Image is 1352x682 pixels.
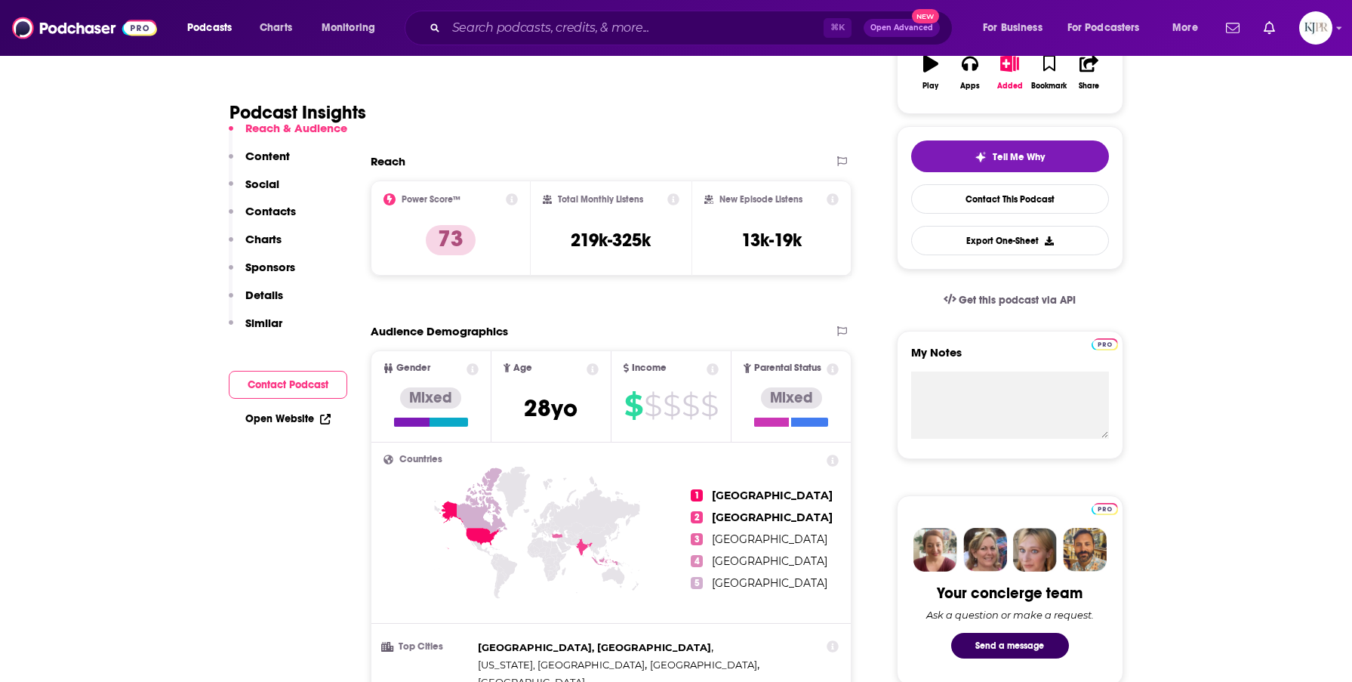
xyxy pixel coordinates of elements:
button: Reach & Audience [229,121,347,149]
span: Tell Me Why [993,151,1045,163]
p: Sponsors [245,260,295,274]
button: Content [229,149,290,177]
p: Similar [245,316,282,330]
h3: 13k-19k [741,229,802,252]
p: Reach & Audience [245,121,347,135]
span: $ [624,393,642,418]
h2: Total Monthly Listens [558,194,643,205]
a: Charts [250,16,301,40]
button: Contacts [229,204,296,232]
img: Podchaser Pro [1092,338,1118,350]
p: Social [245,177,279,191]
span: [GEOGRAPHIC_DATA] [712,576,827,590]
button: Apps [950,45,990,100]
p: Contacts [245,204,296,218]
div: Search podcasts, credits, & more... [419,11,967,45]
p: Content [245,149,290,163]
span: 4 [691,555,703,567]
h2: Audience Demographics [371,324,508,338]
span: [GEOGRAPHIC_DATA], [GEOGRAPHIC_DATA] [478,641,711,653]
button: Send a message [951,633,1069,659]
a: Get this podcast via API [932,282,1089,319]
h2: Reach [371,154,405,168]
span: Income [632,363,667,373]
span: More [1172,17,1198,39]
button: Open AdvancedNew [864,19,940,37]
button: open menu [1058,16,1162,40]
button: open menu [311,16,395,40]
button: Play [911,45,950,100]
button: Share [1069,45,1108,100]
button: open menu [1162,16,1217,40]
a: Contact This Podcast [911,184,1109,214]
a: Podchaser - Follow, Share and Rate Podcasts [12,14,157,42]
img: Barbara Profile [963,528,1007,572]
span: , [650,656,759,674]
a: Pro website [1092,336,1118,350]
span: Parental Status [754,363,821,373]
span: $ [663,393,680,418]
button: Contact Podcast [229,371,347,399]
span: [GEOGRAPHIC_DATA] [712,489,833,502]
button: Export One-Sheet [911,226,1109,255]
button: open menu [177,16,251,40]
a: Show notifications dropdown [1220,15,1246,41]
span: Charts [260,17,292,39]
button: Charts [229,232,282,260]
button: Similar [229,316,282,344]
img: User Profile [1299,11,1332,45]
div: Share [1079,82,1099,91]
span: [GEOGRAPHIC_DATA] [650,659,757,671]
span: 1 [691,489,703,501]
div: Ask a question or make a request. [926,609,1094,621]
div: Mixed [761,387,822,409]
div: Added [997,82,1023,91]
button: Sponsors [229,260,295,288]
span: For Business [983,17,1042,39]
a: Open Website [245,412,331,425]
h1: Podcast Insights [229,101,366,124]
span: [US_STATE], [GEOGRAPHIC_DATA] [478,659,645,671]
span: , [478,639,713,656]
p: Details [245,288,283,302]
span: 2 [691,511,703,523]
span: Age [513,363,532,373]
h3: Top Cities [383,642,472,652]
input: Search podcasts, credits, & more... [446,16,824,40]
p: 73 [426,225,476,255]
button: Added [990,45,1029,100]
h2: New Episode Listens [719,194,802,205]
h2: Power Score™ [402,194,460,205]
span: [GEOGRAPHIC_DATA] [712,511,833,524]
div: Mixed [400,387,461,409]
button: open menu [972,16,1061,40]
span: 28 yo [524,393,577,423]
span: For Podcasters [1067,17,1140,39]
span: New [912,9,939,23]
label: My Notes [911,345,1109,372]
span: [GEOGRAPHIC_DATA] [712,532,827,546]
img: Podchaser Pro [1092,503,1118,515]
span: [GEOGRAPHIC_DATA] [712,554,827,568]
button: Show profile menu [1299,11,1332,45]
img: Sydney Profile [913,528,957,572]
span: Monitoring [322,17,375,39]
p: Charts [245,232,282,246]
span: Open Advanced [870,24,933,32]
span: , [478,656,647,674]
span: ⌘ K [824,18,852,38]
span: 5 [691,577,703,589]
span: $ [682,393,699,418]
div: Bookmark [1031,82,1067,91]
span: Countries [399,455,442,464]
button: Social [229,177,279,205]
span: $ [644,393,661,418]
div: Play [922,82,938,91]
a: Pro website [1092,501,1118,515]
span: Get this podcast via API [959,294,1076,307]
span: $ [701,393,718,418]
h3: 219k-325k [571,229,651,252]
button: Details [229,288,283,316]
div: Your concierge team [937,584,1083,603]
span: Logged in as KJPRpodcast [1299,11,1332,45]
